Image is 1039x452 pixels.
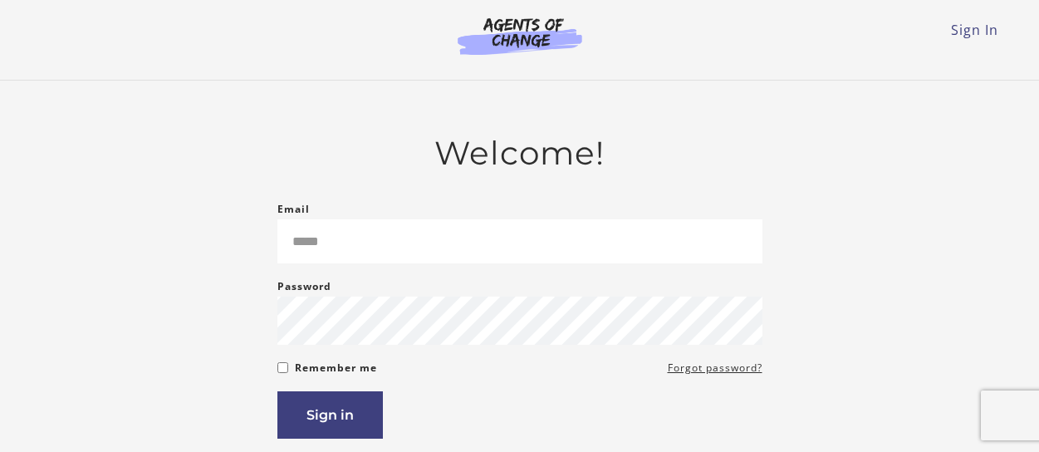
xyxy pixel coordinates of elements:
a: Sign In [951,21,998,39]
h2: Welcome! [277,134,762,173]
img: Agents of Change Logo [440,17,600,55]
label: Password [277,277,331,297]
label: Remember me [295,358,377,378]
button: Sign in [277,391,383,439]
label: Email [277,199,310,219]
a: Forgot password? [668,358,762,378]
